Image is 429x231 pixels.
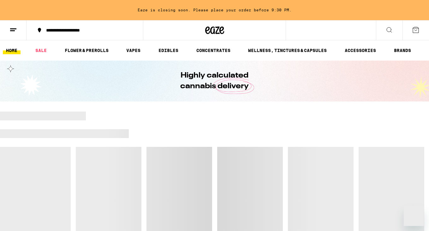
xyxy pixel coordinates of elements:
[32,47,50,54] a: SALE
[155,47,182,54] a: EDIBLES
[404,206,424,226] iframe: Button to launch messaging window
[193,47,234,54] a: CONCENTRATES
[3,47,21,54] a: HOME
[163,70,267,92] h1: Highly calculated cannabis delivery
[245,47,330,54] a: WELLNESS, TINCTURES & CAPSULES
[123,47,144,54] a: VAPES
[342,47,379,54] a: ACCESSORIES
[62,47,112,54] a: FLOWER & PREROLLS
[391,47,414,54] a: BRANDS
